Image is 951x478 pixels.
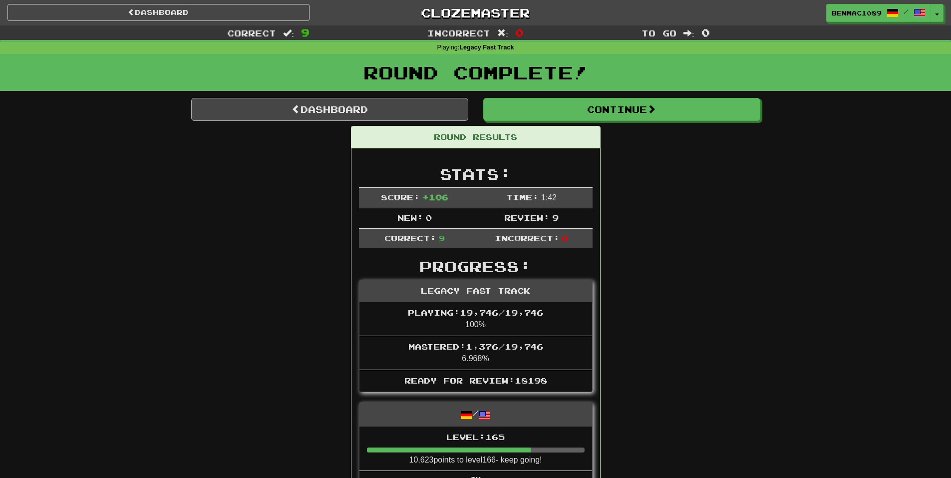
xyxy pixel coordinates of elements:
[359,302,592,336] li: 100%
[832,8,882,17] span: benmac1089
[562,233,568,243] span: 0
[408,308,543,317] span: Playing: 19,746 / 19,746
[515,26,524,38] span: 0
[359,166,593,182] h2: Stats:
[359,280,592,302] div: Legacy Fast Track
[408,342,543,351] span: Mastered: 1,376 / 19,746
[397,213,423,222] span: New:
[904,8,909,15] span: /
[497,29,508,37] span: :
[3,62,948,82] h1: Round Complete!
[301,26,310,38] span: 9
[324,4,627,21] a: Clozemaster
[359,258,593,275] h2: Progress:
[541,193,557,202] span: 1 : 42
[641,28,676,38] span: To go
[359,427,592,472] li: 10,623 points to level 166 - keep going!
[422,192,448,202] span: + 106
[227,28,276,38] span: Correct
[359,403,592,426] div: /
[495,233,560,243] span: Incorrect:
[506,192,539,202] span: Time:
[826,4,931,22] a: benmac1089 /
[446,432,505,442] span: Level: 165
[552,213,559,222] span: 9
[384,233,436,243] span: Correct:
[483,98,760,121] button: Continue
[427,28,490,38] span: Incorrect
[701,26,710,38] span: 0
[7,4,310,21] a: Dashboard
[404,376,547,385] span: Ready for Review: 18198
[683,29,694,37] span: :
[351,126,600,148] div: Round Results
[381,192,420,202] span: Score:
[283,29,294,37] span: :
[504,213,550,222] span: Review:
[438,233,445,243] span: 9
[459,44,514,51] strong: Legacy Fast Track
[425,213,432,222] span: 0
[191,98,468,121] a: Dashboard
[359,336,592,370] li: 6.968%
